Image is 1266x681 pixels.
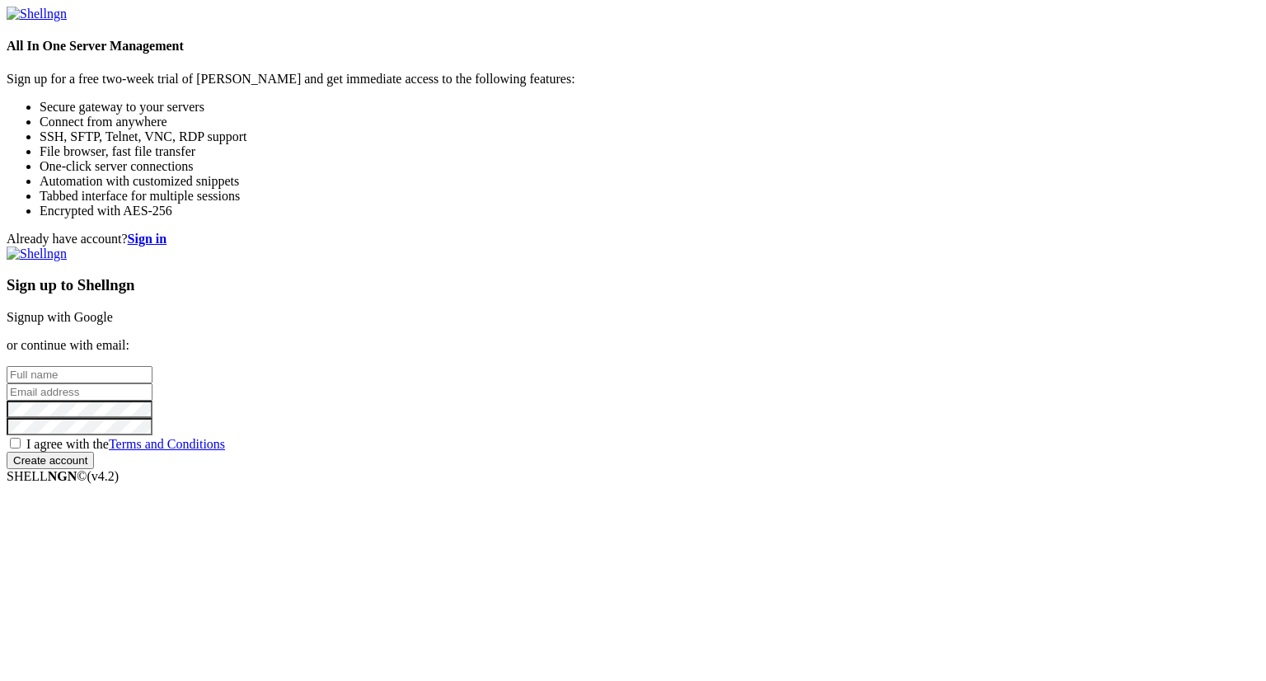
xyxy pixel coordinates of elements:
[40,174,1259,189] li: Automation with customized snippets
[7,383,152,401] input: Email address
[40,204,1259,218] li: Encrypted with AES-256
[48,469,77,483] b: NGN
[40,189,1259,204] li: Tabbed interface for multiple sessions
[40,129,1259,144] li: SSH, SFTP, Telnet, VNC, RDP support
[40,115,1259,129] li: Connect from anywhere
[7,338,1259,353] p: or continue with email:
[7,366,152,383] input: Full name
[40,159,1259,174] li: One-click server connections
[10,438,21,449] input: I agree with theTerms and Conditions
[40,144,1259,159] li: File browser, fast file transfer
[40,100,1259,115] li: Secure gateway to your servers
[128,232,167,246] a: Sign in
[7,7,67,21] img: Shellngn
[7,232,1259,247] div: Already have account?
[87,469,120,483] span: 4.2.0
[109,437,225,451] a: Terms and Conditions
[7,310,113,324] a: Signup with Google
[7,72,1259,87] p: Sign up for a free two-week trial of [PERSON_NAME] and get immediate access to the following feat...
[7,469,119,483] span: SHELL ©
[7,247,67,261] img: Shellngn
[26,437,225,451] span: I agree with the
[7,39,1259,54] h4: All In One Server Management
[7,276,1259,294] h3: Sign up to Shellngn
[7,452,94,469] input: Create account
